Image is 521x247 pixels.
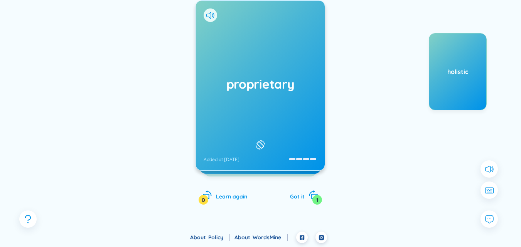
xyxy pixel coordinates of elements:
[204,156,239,163] div: Added at [DATE]
[309,190,318,200] span: rotate-right
[19,210,37,228] button: question
[234,233,288,242] div: About
[312,195,322,205] div: 1
[253,234,288,241] a: WordsMine
[202,190,212,200] span: rotate-left
[23,214,33,224] span: question
[199,195,208,205] div: 0
[190,233,230,242] div: About
[290,193,305,200] span: Got it
[204,76,317,92] h1: proprietary
[216,193,247,200] span: Learn again
[208,234,230,241] a: Policy
[429,67,486,76] div: holistic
